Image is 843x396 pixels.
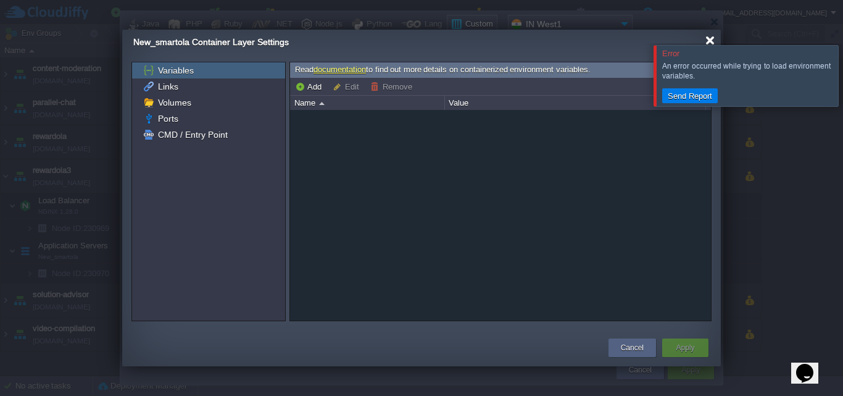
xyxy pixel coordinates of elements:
div: Read to find out more details on containerized environment variables. [290,62,711,78]
button: Edit [333,81,363,92]
iframe: chat widget [791,347,831,384]
a: Links [156,81,180,92]
a: documentation [314,65,366,74]
button: Remove [370,81,416,92]
div: An error occurred while trying to load environment variables. [662,61,835,81]
button: Add [295,81,325,92]
span: New_smartola Container Layer Settings [133,37,289,47]
div: Value [446,96,705,110]
button: Apply [676,342,694,354]
button: Send Report [664,90,716,101]
a: Ports [156,113,180,124]
button: Cancel [621,342,644,354]
div: Name [291,96,444,110]
a: CMD / Entry Point [156,129,230,140]
span: Error [662,49,679,58]
a: Volumes [156,97,193,108]
a: Variables [156,65,196,76]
